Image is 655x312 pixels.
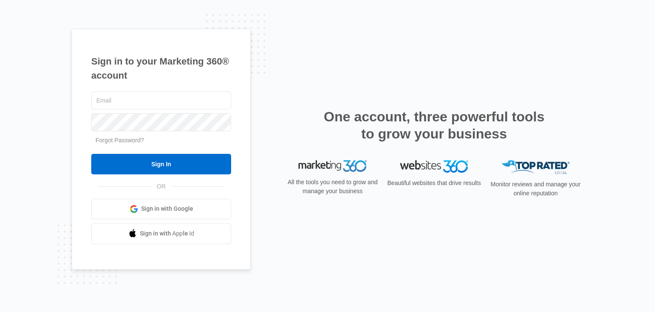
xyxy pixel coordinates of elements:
span: Sign in with Apple Id [140,229,194,238]
img: Websites 360 [400,160,468,173]
a: Sign in with Apple Id [91,224,231,244]
img: Marketing 360 [299,160,367,172]
span: OR [151,182,172,191]
input: Sign In [91,154,231,174]
img: Top Rated Local [501,160,570,174]
a: Forgot Password? [96,137,144,144]
a: Sign in with Google [91,199,231,219]
p: All the tools you need to grow and manage your business [285,178,380,196]
p: Beautiful websites that drive results [386,179,482,188]
h2: One account, three powerful tools to grow your business [321,108,547,142]
p: Monitor reviews and manage your online reputation [488,180,583,198]
input: Email [91,91,231,109]
span: Sign in with Google [141,204,193,213]
h1: Sign in to your Marketing 360® account [91,54,231,82]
